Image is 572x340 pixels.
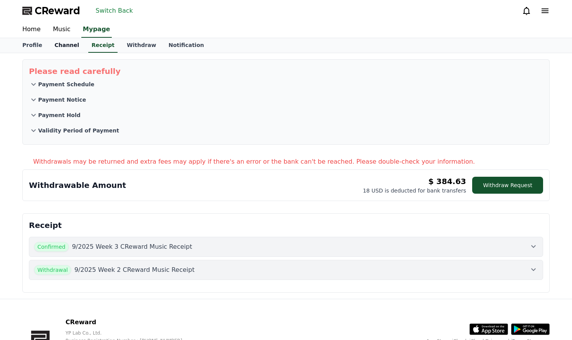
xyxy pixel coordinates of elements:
[16,38,48,53] a: Profile
[66,330,195,336] p: YP Lab Co., Ltd.
[81,22,112,38] a: Mypage
[38,111,81,119] p: Payment Hold
[66,318,195,327] p: CReward
[88,38,118,53] a: Receipt
[34,265,71,275] span: Withdrawal
[48,38,85,53] a: Channel
[38,80,94,88] p: Payment Schedule
[22,5,80,17] a: CReward
[29,92,543,107] button: Payment Notice
[35,5,80,17] span: CReward
[29,180,126,191] p: Withdrawable Amount
[38,127,119,134] p: Validity Period of Payment
[162,38,210,53] a: Notification
[121,38,162,53] a: Withdraw
[38,96,86,104] p: Payment Notice
[472,177,543,194] button: Withdraw Request
[16,22,47,38] a: Home
[33,157,550,166] p: Withdrawals may be returned and extra fees may apply if there's an error or the bank can't be rea...
[93,5,136,17] button: Switch Back
[29,237,543,257] button: Confirmed 9/2025 Week 3 CReward Music Receipt
[29,107,543,123] button: Payment Hold
[74,265,195,275] p: 9/2025 Week 2 CReward Music Receipt
[29,260,543,280] button: Withdrawal 9/2025 Week 2 CReward Music Receipt
[363,187,466,194] p: 18 USD is deducted for bank transfers
[428,176,466,187] p: $ 384.63
[34,242,69,252] span: Confirmed
[29,77,543,92] button: Payment Schedule
[29,66,543,77] p: Please read carefully
[47,22,77,38] a: Music
[72,242,192,251] p: 9/2025 Week 3 CReward Music Receipt
[29,220,543,231] p: Receipt
[29,123,543,138] button: Validity Period of Payment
